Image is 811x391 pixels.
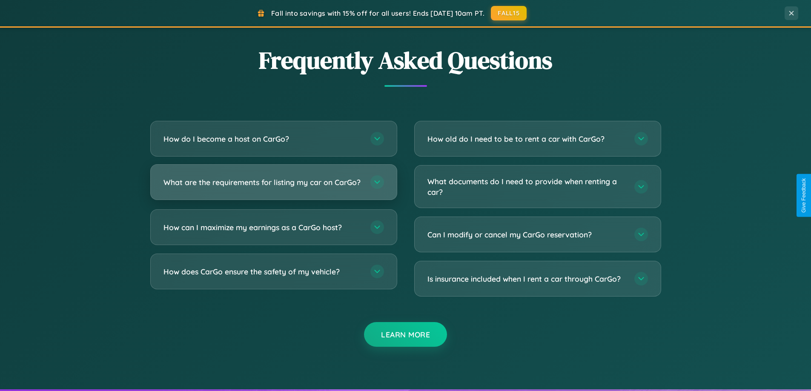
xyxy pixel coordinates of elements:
[271,9,484,17] span: Fall into savings with 15% off for all users! Ends [DATE] 10am PT.
[427,274,626,284] h3: Is insurance included when I rent a car through CarGo?
[150,44,661,77] h2: Frequently Asked Questions
[163,134,362,144] h3: How do I become a host on CarGo?
[163,222,362,233] h3: How can I maximize my earnings as a CarGo host?
[427,176,626,197] h3: What documents do I need to provide when renting a car?
[427,229,626,240] h3: Can I modify or cancel my CarGo reservation?
[801,178,807,213] div: Give Feedback
[491,6,527,20] button: FALL15
[163,266,362,277] h3: How does CarGo ensure the safety of my vehicle?
[364,322,447,347] button: Learn More
[163,177,362,188] h3: What are the requirements for listing my car on CarGo?
[427,134,626,144] h3: How old do I need to be to rent a car with CarGo?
